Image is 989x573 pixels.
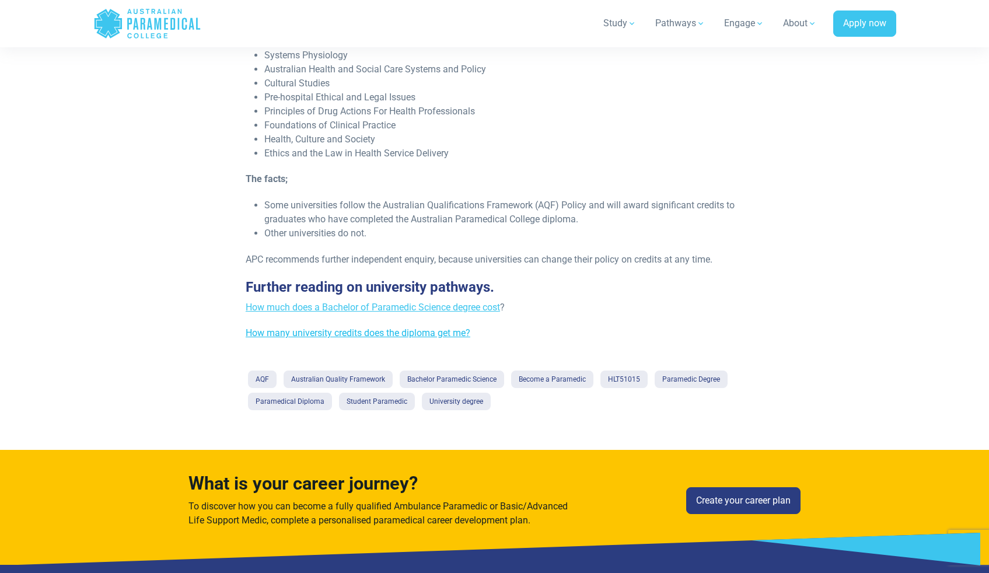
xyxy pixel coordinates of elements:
a: HLT51015 [600,371,648,388]
a: Paramedic Degree [655,371,728,388]
p: APC recommends further independent enquiry, because universities can change their policy on credi... [246,253,743,267]
a: Engage [717,7,771,40]
a: Bachelor Paramedic Science [400,371,504,388]
li: Ethics and the Law in Health Service Delivery [264,146,743,160]
span: Further reading on university pathways. [246,279,494,295]
a: Create your career plan [686,487,801,514]
a: Student Paramedic [339,393,415,410]
li: Australian Health and Social Care Systems and Policy [264,62,743,76]
li: Cultural Studies [264,76,743,90]
li: Other universities do not. [264,226,743,240]
a: About [776,7,824,40]
li: Systems Physiology [264,48,743,62]
a: Apply now [833,11,896,37]
a: Become a Paramedic [511,371,593,388]
a: Paramedical Diploma [248,393,332,410]
a: Study [596,7,644,40]
a: University degree [422,393,491,410]
span: To discover how you can become a fully qualified Ambulance Paramedic or Basic/Advanced Life Suppo... [188,501,568,526]
li: Some universities follow the Australian Qualifications Framework (AQF) Policy and will award sign... [264,198,743,226]
strong: The facts; [246,173,288,184]
a: Pathways [648,7,712,40]
p: ? [246,301,743,315]
a: Australian Paramedical College [93,5,201,43]
a: How many university credits does the diploma get me? [246,327,470,338]
a: AQF [248,371,277,388]
h4: What is your career journey? [188,473,572,495]
li: Pre-hospital Ethical and Legal Issues [264,90,743,104]
li: Foundations of Clinical Practice [264,118,743,132]
a: How much does a Bachelor of Paramedic Science degree cost [246,302,500,313]
a: Australian Quality Framework [284,371,393,388]
li: Principles of Drug Actions For Health Professionals [264,104,743,118]
li: Health, Culture and Society [264,132,743,146]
